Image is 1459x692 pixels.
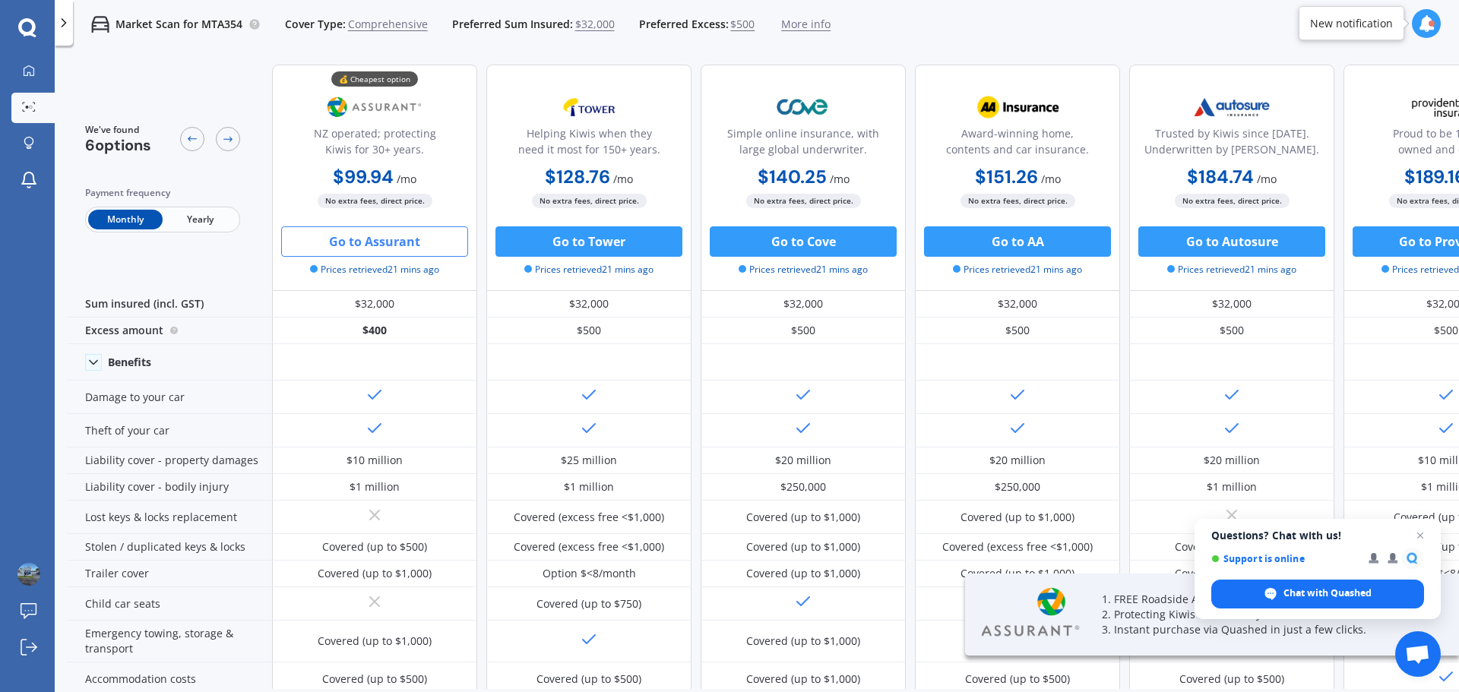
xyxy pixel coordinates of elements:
[1179,671,1284,687] div: Covered (up to $500)
[1102,622,1421,637] p: 3. Instant purchase via Quashed in just a few clicks.
[758,165,827,188] b: $140.25
[324,88,425,126] img: Assurant.png
[17,563,40,586] img: picture
[961,566,1074,581] div: Covered (up to $1,000)
[310,263,439,276] span: Prices retrieved 21 mins ago
[701,318,906,344] div: $500
[347,453,403,468] div: $10 million
[67,587,272,621] div: Child car seats
[942,539,1093,555] div: Covered (excess free <$1,000)
[163,210,237,229] span: Yearly
[91,15,109,33] img: car.f15378c7a67c060ca3f3.svg
[1211,553,1358,564] span: Support is online
[331,71,418,87] div: 💰 Cheapest option
[967,88,1068,126] img: AA.webp
[67,291,272,318] div: Sum insured (incl. GST)
[746,671,860,687] div: Covered (up to $1,000)
[350,479,400,495] div: $1 million
[965,671,1070,687] div: Covered (up to $500)
[318,194,432,208] span: No extra fees, direct price.
[915,318,1120,344] div: $500
[561,453,617,468] div: $25 million
[961,194,1075,208] span: No extra fees, direct price.
[108,355,151,369] div: Benefits
[397,172,416,186] span: / mo
[746,634,860,649] div: Covered (up to $1,000)
[1207,479,1257,495] div: $1 million
[514,510,664,525] div: Covered (excess free <$1,000)
[1102,607,1421,622] p: 2. Protecting Kiwis for over 35 years.
[348,17,428,32] span: Comprehensive
[67,414,272,447] div: Theft of your car
[639,17,729,32] span: Preferred Excess:
[1138,226,1325,257] button: Go to Autosure
[1187,165,1254,188] b: $184.74
[564,479,614,495] div: $1 million
[486,291,692,318] div: $32,000
[1204,453,1260,468] div: $20 million
[1167,263,1296,276] span: Prices retrieved 21 mins ago
[67,534,272,561] div: Stolen / duplicated keys & locks
[780,479,826,495] div: $250,000
[1395,631,1441,677] div: Open chat
[536,671,641,687] div: Covered (up to $500)
[536,596,641,611] div: Covered (up to $750)
[975,165,1038,188] b: $151.26
[1310,16,1393,31] div: New notification
[67,621,272,662] div: Emergency towing, storage & transport
[495,226,682,257] button: Go to Tower
[1175,194,1290,208] span: No extra fees, direct price.
[285,125,464,163] div: NZ operated; protecting Kiwis for 30+ years.
[1142,125,1321,163] div: Trusted by Kiwis since [DATE]. Underwritten by [PERSON_NAME].
[1129,291,1334,318] div: $32,000
[613,172,633,186] span: / mo
[781,17,831,32] span: More info
[915,291,1120,318] div: $32,000
[953,263,1082,276] span: Prices retrieved 21 mins ago
[333,165,394,188] b: $99.94
[85,135,151,155] span: 6 options
[67,474,272,501] div: Liability cover - bodily injury
[746,539,860,555] div: Covered (up to $1,000)
[701,291,906,318] div: $32,000
[1041,172,1061,186] span: / mo
[739,263,868,276] span: Prices retrieved 21 mins ago
[1411,526,1429,545] span: Close chat
[88,210,163,229] span: Monthly
[545,165,610,188] b: $128.76
[322,671,427,687] div: Covered (up to $500)
[272,318,477,344] div: $400
[714,125,893,163] div: Simple online insurance, with large global underwriter.
[746,194,861,208] span: No extra fees, direct price.
[1283,586,1372,600] span: Chat with Quashed
[67,447,272,474] div: Liability cover - property damages
[85,123,151,137] span: We've found
[285,17,346,32] span: Cover Type:
[85,185,240,201] div: Payment frequency
[830,172,850,186] span: / mo
[924,226,1111,257] button: Go to AA
[1182,88,1282,126] img: Autosure.webp
[746,566,860,581] div: Covered (up to $1,000)
[539,88,639,126] img: Tower.webp
[753,88,853,126] img: Cove.webp
[67,381,272,414] div: Damage to your car
[746,510,860,525] div: Covered (up to $1,000)
[322,539,427,555] div: Covered (up to $500)
[524,263,654,276] span: Prices retrieved 21 mins ago
[281,226,468,257] button: Go to Assurant
[272,291,477,318] div: $32,000
[961,510,1074,525] div: Covered (up to $1,000)
[775,453,831,468] div: $20 million
[318,566,432,581] div: Covered (up to $1,000)
[67,561,272,587] div: Trailer cover
[1129,318,1334,344] div: $500
[1175,539,1289,555] div: Covered (up to $1,000)
[486,318,692,344] div: $500
[977,586,1084,640] img: Assurant.webp
[67,318,272,344] div: Excess amount
[67,501,272,534] div: Lost keys & locks replacement
[543,566,636,581] div: Option $<8/month
[532,194,647,208] span: No extra fees, direct price.
[710,226,897,257] button: Go to Cove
